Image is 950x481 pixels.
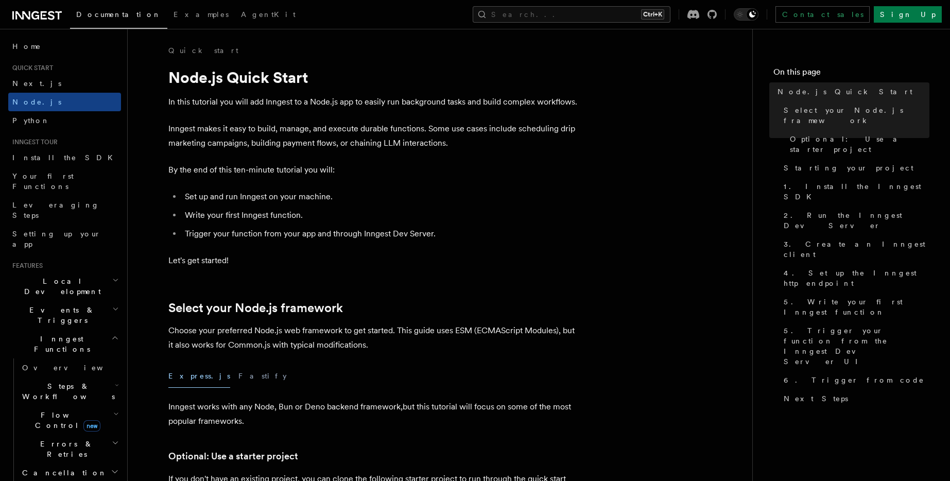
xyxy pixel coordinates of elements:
[12,153,119,162] span: Install the SDK
[784,239,929,260] span: 3. Create an Inngest client
[8,93,121,111] a: Node.js
[12,230,101,248] span: Setting up your app
[8,74,121,93] a: Next.js
[780,206,929,235] a: 2. Run the Inngest Dev Server
[18,406,121,435] button: Flow Controlnew
[18,435,121,463] button: Errors & Retries
[784,325,929,367] span: 5. Trigger your function from the Inngest Dev Server UI
[874,6,942,23] a: Sign Up
[18,410,113,431] span: Flow Control
[22,364,128,372] span: Overview
[786,130,929,159] a: Optional: Use a starter project
[780,101,929,130] a: Select your Node.js framework
[778,87,912,97] span: Node.js Quick Start
[18,468,107,478] span: Cancellation
[168,449,298,463] a: Optional: Use a starter project
[174,10,229,19] span: Examples
[8,148,121,167] a: Install the SDK
[780,371,929,389] a: 6. Trigger from code
[8,111,121,130] a: Python
[780,321,929,371] a: 5. Trigger your function from the Inngest Dev Server UI
[8,64,53,72] span: Quick start
[8,225,121,253] a: Setting up your app
[780,159,929,177] a: Starting your project
[238,365,287,388] button: Fastify
[168,95,580,109] p: In this tutorial you will add Inngest to a Node.js app to easily run background tasks and build c...
[241,10,296,19] span: AgentKit
[780,293,929,321] a: 5. Write your first Inngest function
[182,227,580,241] li: Trigger your function from your app and through Inngest Dev Server.
[784,268,929,288] span: 4. Set up the Inngest http endpoint
[773,82,929,101] a: Node.js Quick Start
[12,201,99,219] span: Leveraging Steps
[70,3,167,29] a: Documentation
[784,163,913,173] span: Starting your project
[780,177,929,206] a: 1. Install the Inngest SDK
[8,301,121,330] button: Events & Triggers
[168,45,238,56] a: Quick start
[473,6,670,23] button: Search...Ctrl+K
[12,98,61,106] span: Node.js
[76,10,161,19] span: Documentation
[8,305,112,325] span: Events & Triggers
[734,8,758,21] button: Toggle dark mode
[641,9,664,20] kbd: Ctrl+K
[784,375,924,385] span: 6. Trigger from code
[168,323,580,352] p: Choose your preferred Node.js web framework to get started. This guide uses ESM (ECMAScript Modul...
[235,3,302,28] a: AgentKit
[12,116,50,125] span: Python
[18,381,115,402] span: Steps & Workflows
[12,172,74,191] span: Your first Functions
[780,235,929,264] a: 3. Create an Inngest client
[168,365,230,388] button: Express.js
[18,377,121,406] button: Steps & Workflows
[8,272,121,301] button: Local Development
[784,210,929,231] span: 2. Run the Inngest Dev Server
[8,262,43,270] span: Features
[784,181,929,202] span: 1. Install the Inngest SDK
[83,420,100,432] span: new
[168,301,343,315] a: Select your Node.js framework
[168,400,580,428] p: Inngest works with any Node, Bun or Deno backend framework,but this tutorial will focus on some o...
[168,253,580,268] p: Let's get started!
[167,3,235,28] a: Examples
[784,105,929,126] span: Select your Node.js framework
[8,138,58,146] span: Inngest tour
[168,163,580,177] p: By the end of this ten-minute tutorial you will:
[775,6,870,23] a: Contact sales
[8,330,121,358] button: Inngest Functions
[182,190,580,204] li: Set up and run Inngest on your machine.
[12,41,41,51] span: Home
[18,439,112,459] span: Errors & Retries
[12,79,61,88] span: Next.js
[780,389,929,408] a: Next Steps
[773,66,929,82] h4: On this page
[784,297,929,317] span: 5. Write your first Inngest function
[8,334,111,354] span: Inngest Functions
[182,208,580,222] li: Write your first Inngest function.
[18,358,121,377] a: Overview
[168,68,580,87] h1: Node.js Quick Start
[784,393,848,404] span: Next Steps
[780,264,929,293] a: 4. Set up the Inngest http endpoint
[8,276,112,297] span: Local Development
[168,122,580,150] p: Inngest makes it easy to build, manage, and execute durable functions. Some use cases include sch...
[8,167,121,196] a: Your first Functions
[8,37,121,56] a: Home
[8,196,121,225] a: Leveraging Steps
[790,134,929,154] span: Optional: Use a starter project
